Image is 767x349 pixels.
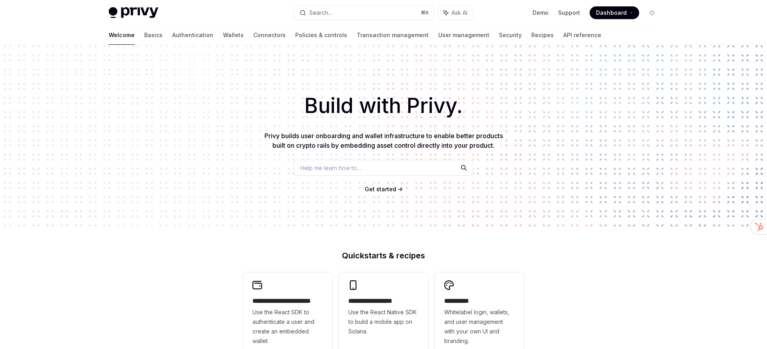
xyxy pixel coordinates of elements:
[438,6,473,20] button: Ask AI
[563,26,601,45] a: API reference
[646,6,658,19] button: Toggle dark mode
[348,307,419,336] span: Use the React Native SDK to build a mobile app on Solana.
[294,6,434,20] button: Search...⌘K
[558,9,580,17] a: Support
[590,6,639,19] a: Dashboard
[264,132,503,149] span: Privy builds user onboarding and wallet infrastructure to enable better products built on crypto ...
[295,26,347,45] a: Policies & controls
[531,26,554,45] a: Recipes
[533,9,548,17] a: Demo
[365,186,396,192] span: Get started
[109,26,135,45] a: Welcome
[357,26,429,45] a: Transaction management
[223,26,244,45] a: Wallets
[499,26,522,45] a: Security
[451,9,467,17] span: Ask AI
[253,26,286,45] a: Connectors
[444,307,515,346] span: Whitelabel login, wallets, and user management with your own UI and branding.
[243,252,524,260] h2: Quickstarts & recipes
[109,7,158,18] img: light logo
[438,26,489,45] a: User management
[13,90,754,121] h1: Build with Privy.
[252,307,323,346] span: Use the React SDK to authenticate a user and create an embedded wallet.
[144,26,163,45] a: Basics
[596,9,627,17] span: Dashboard
[300,164,361,172] span: Help me learn how to…
[421,10,429,16] span: ⌘ K
[365,185,396,193] a: Get started
[309,8,332,18] div: Search...
[172,26,213,45] a: Authentication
